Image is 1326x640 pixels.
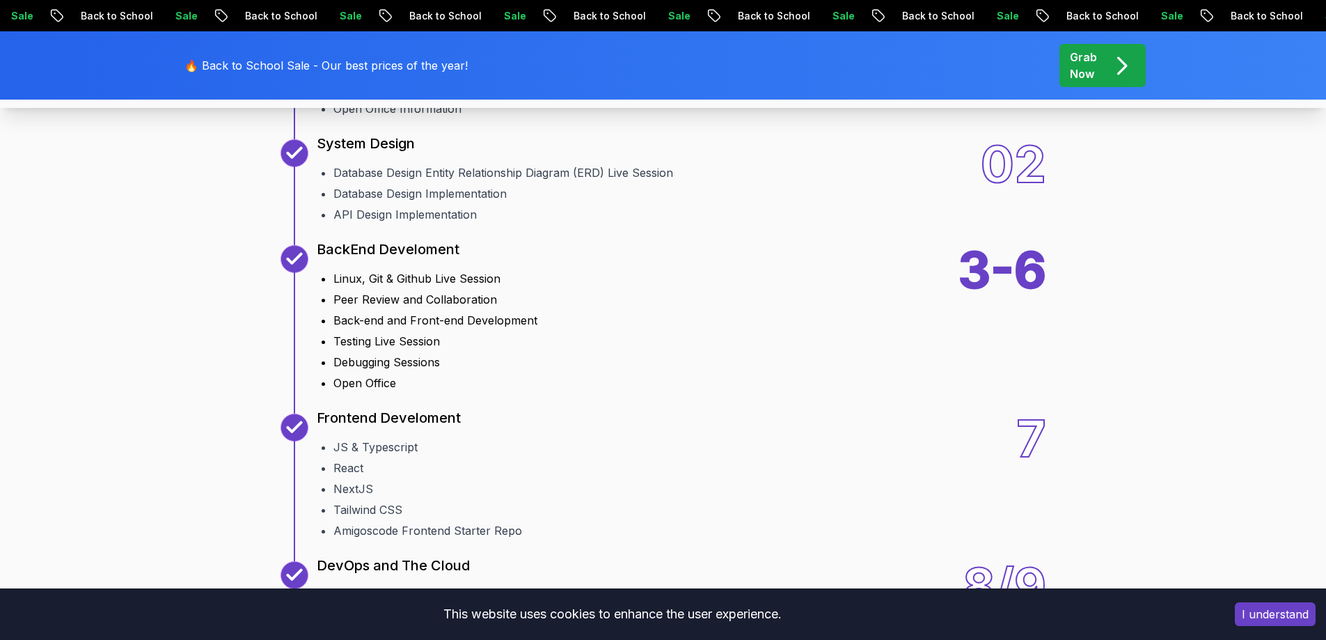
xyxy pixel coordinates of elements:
[814,9,859,23] p: Sale
[157,9,202,23] p: Sale
[333,460,522,476] li: React
[1235,602,1316,626] button: Accept cookies
[1048,9,1143,23] p: Back to School
[333,375,537,391] li: Open Office
[720,9,814,23] p: Back to School
[317,408,461,428] p: Frontend Develoment
[1213,9,1307,23] p: Back to School
[333,270,537,287] li: Linux, Git & Github Live Session
[391,9,486,23] p: Back to School
[333,439,522,455] li: JS & Typescript
[333,100,784,117] li: Open Office Information
[884,9,979,23] p: Back to School
[979,9,1023,23] p: Sale
[317,134,415,153] p: System Design
[333,481,522,497] li: NextJS
[333,354,537,370] li: Debugging Sessions
[63,9,157,23] p: Back to School
[486,9,530,23] p: Sale
[322,9,366,23] p: Sale
[317,240,459,259] p: BackEnd Develoment
[333,501,522,518] li: Tailwind CSS
[650,9,695,23] p: Sale
[1016,414,1046,539] div: 7
[333,164,673,181] li: Database Design Entity Relationship Diagram (ERD) Live Session
[317,556,470,575] p: DevOps and The Cloud
[555,9,650,23] p: Back to School
[333,333,537,350] li: Testing Live Session
[333,312,537,329] li: Back-end and Front-end Development
[958,245,1046,391] div: 3-6
[184,57,468,74] p: 🔥 Back to School Sale - Our best prices of the year!
[1143,9,1187,23] p: Sale
[227,9,322,23] p: Back to School
[333,206,673,223] li: API Design Implementation
[333,586,646,603] li: Introduction to Continuous Delivery and Deployment Tools
[1070,49,1097,82] p: Grab Now
[333,522,522,539] li: Amigoscode Frontend Starter Repo
[10,599,1214,630] div: This website uses cookies to enhance the user experience.
[333,185,673,202] li: Database Design Implementation
[333,291,537,308] li: Peer Review and Collaboration
[981,139,1046,223] div: 02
